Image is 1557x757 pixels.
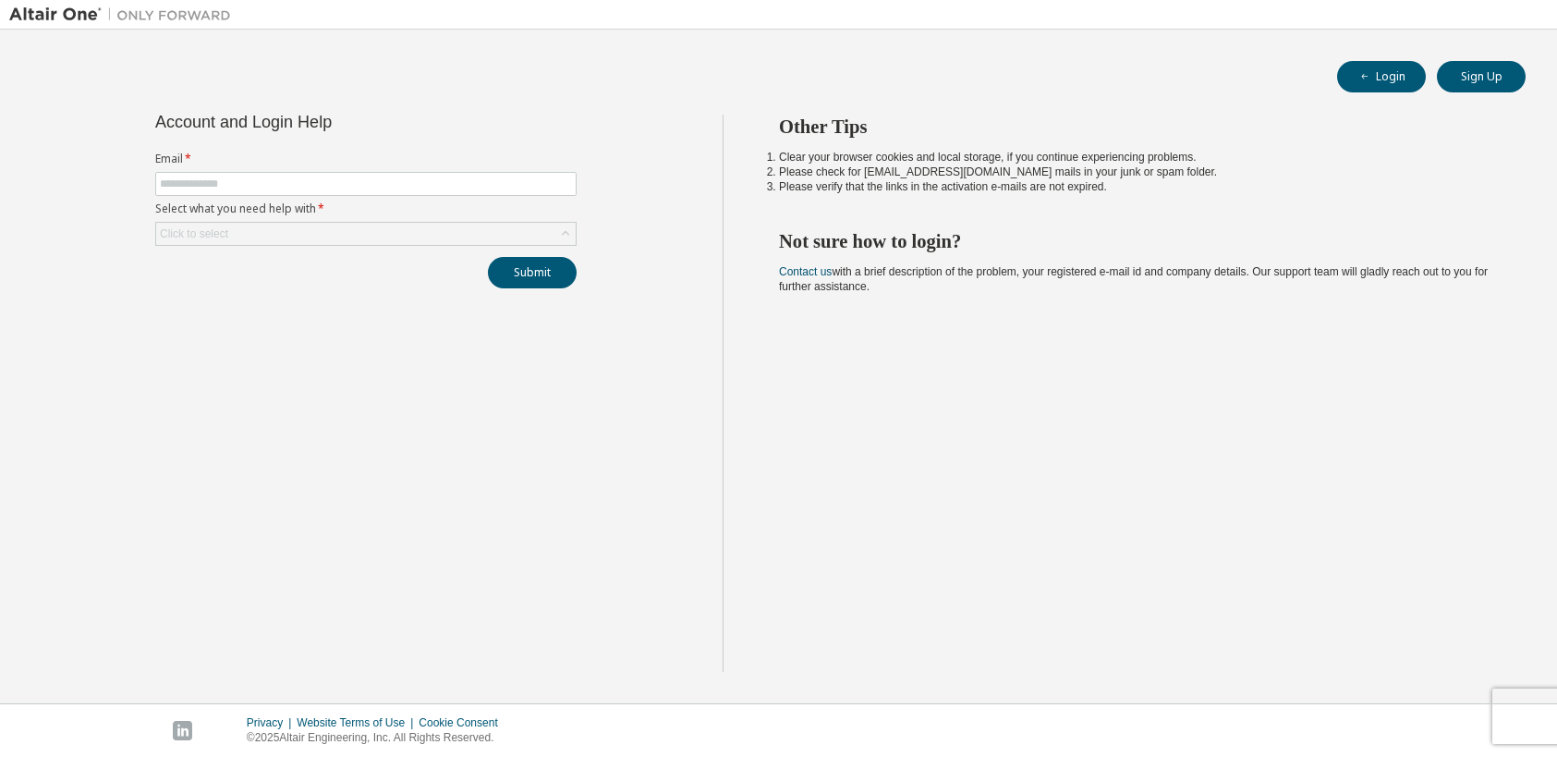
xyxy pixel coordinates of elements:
[779,229,1492,253] h2: Not sure how to login?
[297,715,419,730] div: Website Terms of Use
[160,226,228,241] div: Click to select
[779,165,1492,179] li: Please check for [EMAIL_ADDRESS][DOMAIN_NAME] mails in your junk or spam folder.
[419,715,508,730] div: Cookie Consent
[247,715,297,730] div: Privacy
[155,115,493,129] div: Account and Login Help
[779,265,1488,293] span: with a brief description of the problem, your registered e-mail id and company details. Our suppo...
[247,730,509,746] p: © 2025 Altair Engineering, Inc. All Rights Reserved.
[779,265,832,278] a: Contact us
[173,721,192,740] img: linkedin.svg
[488,257,577,288] button: Submit
[9,6,240,24] img: Altair One
[1437,61,1526,92] button: Sign Up
[1337,61,1426,92] button: Login
[156,223,576,245] div: Click to select
[779,150,1492,165] li: Clear your browser cookies and local storage, if you continue experiencing problems.
[779,115,1492,139] h2: Other Tips
[155,201,577,216] label: Select what you need help with
[779,179,1492,194] li: Please verify that the links in the activation e-mails are not expired.
[155,152,577,166] label: Email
